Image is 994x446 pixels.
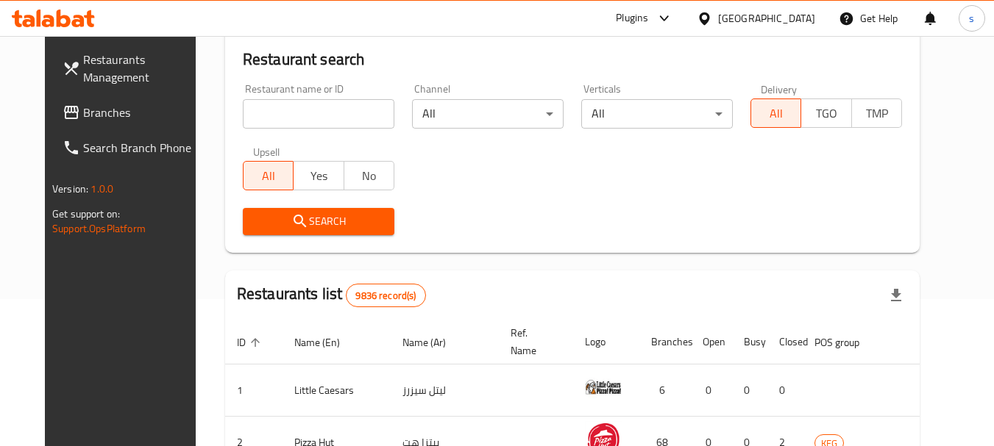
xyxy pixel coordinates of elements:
label: Upsell [253,146,280,157]
span: Version: [52,179,88,198]
input: Search for restaurant name or ID.. [243,99,394,129]
div: All [412,99,564,129]
button: No [344,161,394,190]
button: Yes [293,161,344,190]
span: POS group [814,334,878,351]
a: Search Branch Phone [51,130,211,165]
div: Export file [878,278,914,313]
span: All [757,103,795,124]
span: 1.0.0 [90,179,113,198]
h2: Restaurant search [243,48,902,71]
td: 6 [639,364,691,417]
span: Ref. Name [511,324,555,359]
span: TMP [858,103,896,124]
th: Busy [732,320,767,364]
th: Closed [767,320,803,364]
td: 0 [691,364,732,417]
span: All [249,165,288,187]
span: s [969,10,974,26]
img: Little Caesars [585,369,622,406]
th: Branches [639,320,691,364]
div: Total records count [346,284,425,307]
label: Delivery [761,84,798,94]
button: TMP [851,98,902,128]
td: 1 [225,364,283,417]
span: Search [255,212,383,231]
span: Yes [299,165,338,187]
span: Get support on: [52,204,120,223]
td: 0 [732,364,767,417]
th: Open [691,320,732,364]
span: Name (Ar) [402,334,465,351]
div: Plugins [616,10,648,27]
span: Search Branch Phone [83,139,199,157]
span: 9836 record(s) [347,289,425,303]
span: Restaurants Management [83,51,199,86]
td: 0 [767,364,803,417]
button: All [750,98,801,128]
button: All [243,161,294,190]
h2: Restaurants list [237,283,426,307]
span: Name (En) [294,334,359,351]
button: TGO [800,98,851,128]
a: Branches [51,95,211,130]
a: Support.OpsPlatform [52,219,146,238]
td: Little Caesars [283,364,391,417]
span: ID [237,334,265,351]
span: No [350,165,388,187]
div: [GEOGRAPHIC_DATA] [718,10,815,26]
span: Branches [83,104,199,121]
div: All [581,99,733,129]
th: Logo [573,320,639,364]
span: TGO [807,103,845,124]
a: Restaurants Management [51,42,211,95]
button: Search [243,208,394,235]
td: ليتل سيزرز [391,364,499,417]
